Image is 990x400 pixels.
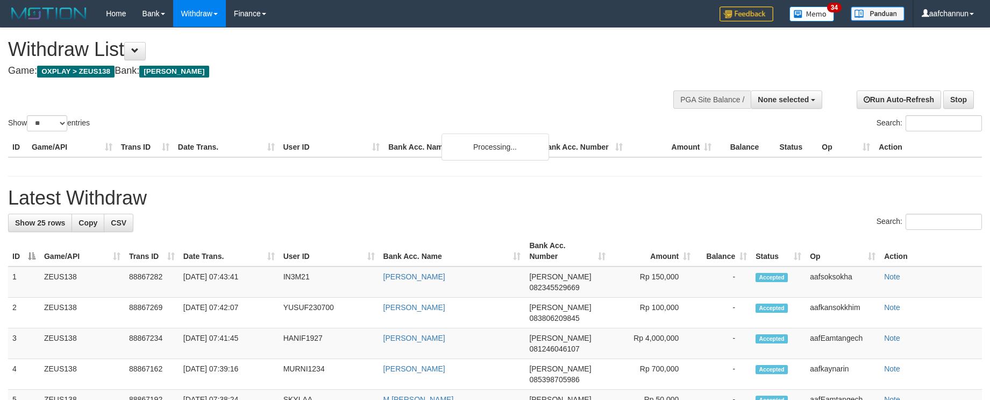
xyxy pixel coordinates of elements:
th: Game/API: activate to sort column ascending [40,236,125,266]
td: ZEUS138 [40,328,125,359]
td: ZEUS138 [40,298,125,328]
span: Accepted [756,273,788,282]
td: IN3M21 [279,266,379,298]
th: User ID: activate to sort column ascending [279,236,379,266]
h1: Withdraw List [8,39,649,60]
a: Run Auto-Refresh [857,90,941,109]
th: Action [874,137,982,157]
td: 4 [8,359,40,390]
span: [PERSON_NAME] [529,303,591,312]
div: Processing... [441,134,549,160]
th: Status [775,137,817,157]
img: MOTION_logo.png [8,5,90,22]
td: 2 [8,298,40,328]
td: aafkansokkhim [806,298,880,328]
label: Search: [877,115,982,131]
a: [PERSON_NAME] [383,364,445,373]
a: Copy [72,214,104,232]
th: Trans ID [117,137,174,157]
td: 3 [8,328,40,359]
td: ZEUS138 [40,266,125,298]
td: 1 [8,266,40,298]
th: ID [8,137,27,157]
td: HANIF1927 [279,328,379,359]
a: Show 25 rows [8,214,72,232]
td: aafEamtangech [806,328,880,359]
a: Note [884,334,900,342]
button: None selected [751,90,822,109]
th: Status: activate to sort column ascending [751,236,806,266]
span: [PERSON_NAME] [529,272,591,281]
h4: Game: Bank: [8,66,649,76]
td: ZEUS138 [40,359,125,390]
th: Game/API [27,137,117,157]
td: MURNI1234 [279,359,379,390]
a: [PERSON_NAME] [383,303,445,312]
th: ID: activate to sort column descending [8,236,40,266]
span: CSV [111,219,126,227]
span: Copy 085398705986 to clipboard [529,375,579,384]
span: None selected [758,95,809,104]
th: Bank Acc. Number: activate to sort column ascending [525,236,610,266]
td: [DATE] 07:39:16 [179,359,279,390]
span: Accepted [756,365,788,374]
div: PGA Site Balance / [673,90,751,109]
span: [PERSON_NAME] [529,364,591,373]
th: Bank Acc. Number [538,137,627,157]
span: Copy [79,219,97,227]
th: Date Trans. [174,137,279,157]
td: [DATE] 07:43:41 [179,266,279,298]
span: [PERSON_NAME] [139,66,209,78]
input: Search: [906,115,982,131]
th: Amount [627,137,716,157]
span: 34 [827,3,842,12]
th: Amount: activate to sort column ascending [610,236,695,266]
td: 88867162 [125,359,179,390]
td: Rp 150,000 [610,266,695,298]
label: Search: [877,214,982,230]
th: Op [817,137,874,157]
th: Balance [716,137,775,157]
th: Bank Acc. Name [384,137,538,157]
th: Bank Acc. Name: activate to sort column ascending [379,236,525,266]
td: - [695,328,751,359]
img: Button%20Memo.svg [789,6,835,22]
a: Note [884,303,900,312]
td: 88867269 [125,298,179,328]
span: Copy 083806209845 to clipboard [529,314,579,322]
span: Copy 082345529669 to clipboard [529,283,579,292]
th: Op: activate to sort column ascending [806,236,880,266]
td: Rp 4,000,000 [610,328,695,359]
td: - [695,359,751,390]
span: Accepted [756,304,788,313]
span: Show 25 rows [15,219,65,227]
a: Note [884,272,900,281]
td: 88867282 [125,266,179,298]
td: Rp 700,000 [610,359,695,390]
td: - [695,266,751,298]
th: Balance: activate to sort column ascending [695,236,751,266]
span: [PERSON_NAME] [529,334,591,342]
label: Show entries [8,115,90,131]
a: [PERSON_NAME] [383,334,445,342]
th: Date Trans.: activate to sort column ascending [179,236,279,266]
input: Search: [906,214,982,230]
th: Action [880,236,982,266]
select: Showentries [27,115,67,131]
th: Trans ID: activate to sort column ascending [125,236,179,266]
a: Stop [943,90,974,109]
th: User ID [279,137,384,157]
a: Note [884,364,900,373]
span: Copy 081246046107 to clipboard [529,345,579,353]
td: - [695,298,751,328]
td: aafkaynarin [806,359,880,390]
img: panduan.png [851,6,904,21]
td: YUSUF230700 [279,298,379,328]
img: Feedback.jpg [720,6,773,22]
span: OXPLAY > ZEUS138 [37,66,115,78]
a: CSV [104,214,133,232]
td: Rp 100,000 [610,298,695,328]
a: [PERSON_NAME] [383,272,445,281]
td: [DATE] 07:41:45 [179,328,279,359]
span: Accepted [756,334,788,343]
